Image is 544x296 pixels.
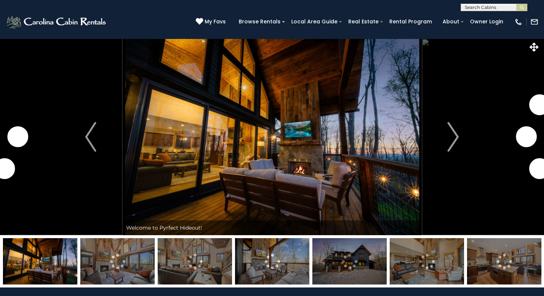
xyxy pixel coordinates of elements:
img: 168565473 [312,238,387,285]
div: Welcome to Pyrfect Hideout! [122,220,422,235]
a: About [439,16,463,27]
img: 168503433 [390,238,464,285]
img: White-1-2.png [6,14,108,29]
a: My Favs [196,18,228,26]
img: phone-regular-white.png [514,18,523,26]
a: Real Estate [345,16,382,27]
img: arrow [85,122,96,152]
img: 168503453 [158,238,232,285]
a: Owner Login [466,16,507,27]
img: 168503432 [80,238,155,285]
img: arrow [448,122,459,152]
button: Previous [59,39,122,235]
a: Browse Rentals [235,16,284,27]
a: Local Area Guide [288,16,341,27]
img: 168565474 [3,238,77,285]
img: 168503435 [467,238,541,285]
img: 168503461 [235,238,309,285]
span: My Favs [205,18,226,26]
button: Next [422,39,485,235]
a: Rental Program [386,16,436,27]
img: mail-regular-white.png [530,18,538,26]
